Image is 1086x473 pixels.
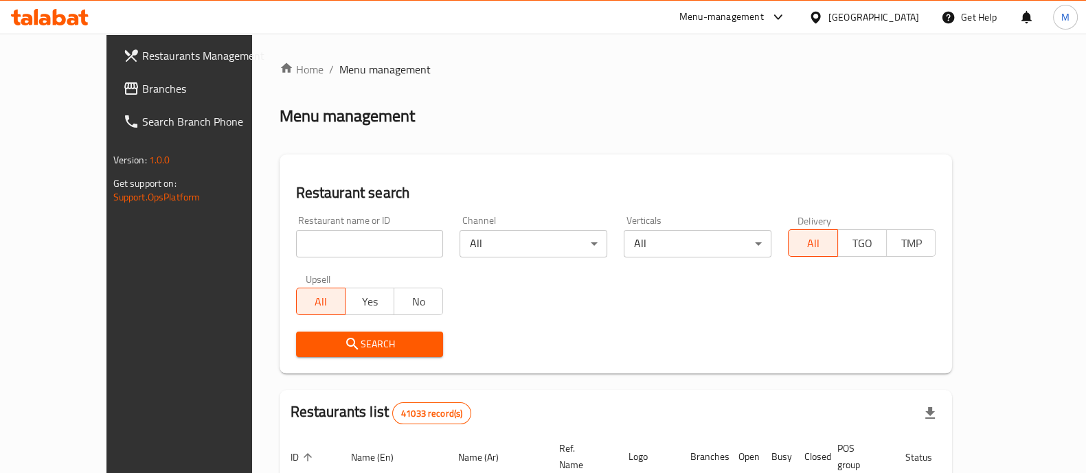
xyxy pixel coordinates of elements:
[837,229,887,257] button: TGO
[892,233,930,253] span: TMP
[794,233,832,253] span: All
[914,397,947,430] div: Export file
[392,402,471,424] div: Total records count
[113,174,177,192] span: Get support on:
[905,449,950,465] span: Status
[460,230,607,257] div: All
[886,229,936,257] button: TMP
[624,230,771,257] div: All
[112,39,288,72] a: Restaurants Management
[828,10,919,25] div: [GEOGRAPHIC_DATA]
[142,113,277,130] span: Search Branch Phone
[345,288,394,315] button: Yes
[797,216,832,225] label: Delivery
[679,9,764,25] div: Menu-management
[296,230,444,257] input: Search for restaurant name or ID..
[142,47,277,64] span: Restaurants Management
[291,449,317,465] span: ID
[113,151,147,169] span: Version:
[339,61,431,78] span: Menu management
[837,440,878,473] span: POS group
[306,274,331,284] label: Upsell
[393,407,471,420] span: 41033 record(s)
[296,183,936,203] h2: Restaurant search
[329,61,334,78] li: /
[844,233,881,253] span: TGO
[458,449,517,465] span: Name (Ar)
[1061,10,1070,25] span: M
[149,151,170,169] span: 1.0.0
[302,292,340,312] span: All
[394,288,443,315] button: No
[351,292,389,312] span: Yes
[280,61,953,78] nav: breadcrumb
[113,188,201,206] a: Support.OpsPlatform
[280,61,324,78] a: Home
[296,332,444,357] button: Search
[788,229,837,257] button: All
[296,288,346,315] button: All
[351,449,411,465] span: Name (En)
[307,336,433,353] span: Search
[142,80,277,97] span: Branches
[291,402,472,424] h2: Restaurants list
[112,105,288,138] a: Search Branch Phone
[559,440,601,473] span: Ref. Name
[400,292,438,312] span: No
[112,72,288,105] a: Branches
[280,105,415,127] h2: Menu management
